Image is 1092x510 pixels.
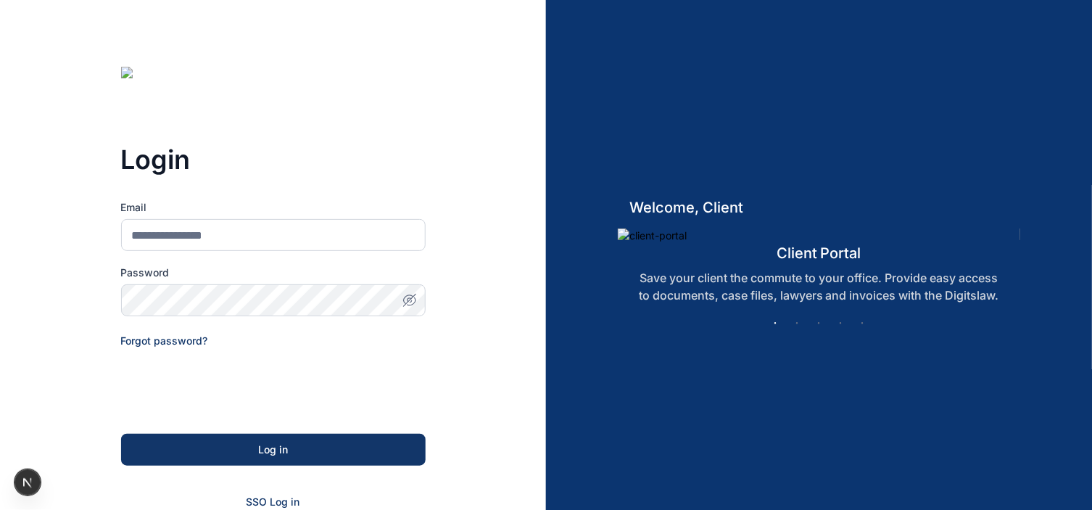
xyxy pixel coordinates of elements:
[618,269,1020,304] p: Save your client the commute to your office. Provide easy access to documents, case files, lawyer...
[708,316,723,331] button: Previous
[121,334,208,347] a: Forgot password?
[790,316,805,331] button: 2
[121,266,426,280] label: Password
[618,229,1020,243] img: client-portal
[121,67,217,90] img: digitslaw-logo
[121,200,426,215] label: Email
[121,145,426,174] h3: Login
[144,443,402,457] div: Log in
[812,316,827,331] button: 3
[121,348,342,405] iframe: reCAPTCHA
[121,434,426,466] button: Log in
[769,316,783,331] button: 1
[618,197,1020,218] h5: welcome, client
[856,316,870,331] button: 5
[618,243,1020,263] h5: client portal
[834,316,848,331] button: 4
[247,495,300,508] a: SSO Log in
[915,316,930,331] button: Next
